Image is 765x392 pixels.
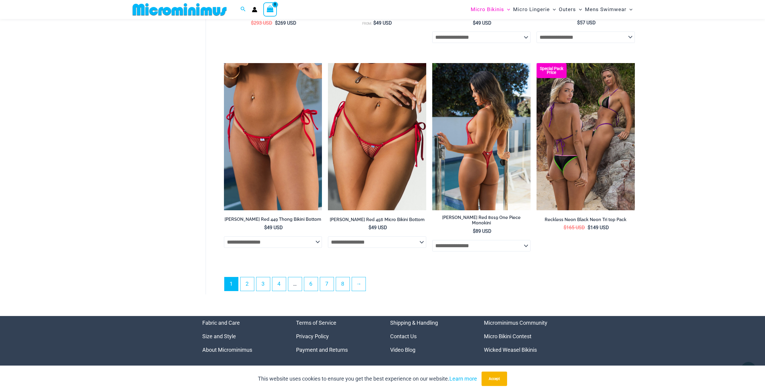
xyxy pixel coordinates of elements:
[473,228,491,234] bdi: 89 USD
[390,333,417,339] a: Contact Us
[550,2,556,17] span: Menu Toggle
[473,20,476,26] span: $
[202,316,281,357] aside: Footer Widget 1
[296,347,348,353] a: Payment and Returns
[537,67,567,74] b: Special Pack Price
[264,225,267,230] span: $
[537,63,635,210] img: Tri Top Pack
[256,277,270,291] a: Page 3
[251,20,272,26] bdi: 293 USD
[252,7,257,12] a: Account icon link
[449,375,477,382] a: Learn more
[577,20,596,26] bdi: 57 USD
[468,1,635,18] nav: Site Navigation
[537,217,635,223] h2: Reckless Neon Black Neon Tri top Pack
[432,63,531,210] img: Summer Storm Red 8019 One Piece 03
[373,20,392,26] bdi: 49 USD
[202,333,236,339] a: Size and Style
[537,217,635,225] a: Reckless Neon Black Neon Tri top Pack
[482,372,507,386] button: Accept
[512,2,557,17] a: Micro LingerieMenu ToggleMenu Toggle
[469,2,512,17] a: Micro BikinisMenu ToggleMenu Toggle
[513,2,550,17] span: Micro Lingerie
[373,20,376,26] span: $
[224,217,322,222] h2: [PERSON_NAME] Red 449 Thong Bikini Bottom
[484,347,537,353] a: Wicked Weasel Bikinis
[272,277,286,291] a: Page 4
[484,320,547,326] a: Microminimus Community
[432,215,531,226] h2: [PERSON_NAME] Red 8019 One Piece Monokini
[559,2,576,17] span: Outers
[275,20,296,26] bdi: 269 USD
[202,347,252,353] a: About Microminimus
[390,316,469,357] nav: Menu
[264,225,283,230] bdi: 49 USD
[484,316,563,357] aside: Footer Widget 4
[328,63,426,210] a: Summer Storm Red 456 Micro 02Summer Storm Red 456 Micro 03Summer Storm Red 456 Micro 03
[202,316,281,357] nav: Menu
[304,277,318,291] a: Page 6
[626,2,632,17] span: Menu Toggle
[202,320,240,326] a: Fabric and Care
[484,333,531,339] a: Micro Bikini Contest
[251,20,254,26] span: $
[328,63,426,210] img: Summer Storm Red 456 Micro 02
[390,320,438,326] a: Shipping & Handling
[275,20,278,26] span: $
[432,63,531,210] a: Summer Storm Red 8019 One Piece 04Summer Storm Red 8019 One Piece 03Summer Storm Red 8019 One Pie...
[296,333,329,339] a: Privacy Policy
[484,316,563,357] nav: Menu
[258,374,477,383] p: This website uses cookies to ensure you get the best experience on our website.
[473,228,476,234] span: $
[225,277,238,291] span: Page 1
[537,63,635,210] a: Tri Top Pack Bottoms BBottoms B
[240,6,246,13] a: Search icon link
[583,2,634,17] a: Mens SwimwearMenu ToggleMenu Toggle
[328,217,426,223] h2: [PERSON_NAME] Red 456 Micro Bikini Bottom
[296,316,375,357] nav: Menu
[288,277,302,291] span: …
[336,277,350,291] a: Page 8
[577,20,580,26] span: $
[504,2,510,17] span: Menu Toggle
[576,2,582,17] span: Menu Toggle
[224,63,322,210] a: Summer Storm Red 449 Thong 01Summer Storm Red 449 Thong 03Summer Storm Red 449 Thong 03
[320,277,334,291] a: Page 7
[224,277,635,294] nav: Product Pagination
[263,2,277,16] a: View Shopping Cart, empty
[240,277,254,291] a: Page 2
[564,225,566,230] span: $
[585,2,626,17] span: Mens Swimwear
[564,225,585,230] bdi: 165 USD
[588,225,609,230] bdi: 149 USD
[130,3,229,16] img: MM SHOP LOGO FLAT
[352,277,366,291] a: →
[432,215,531,228] a: [PERSON_NAME] Red 8019 One Piece Monokini
[588,225,590,230] span: $
[557,2,583,17] a: OutersMenu ToggleMenu Toggle
[473,20,491,26] bdi: 49 USD
[369,225,387,230] bdi: 49 USD
[390,316,469,357] aside: Footer Widget 3
[369,225,371,230] span: $
[390,347,415,353] a: Video Blog
[296,316,375,357] aside: Footer Widget 2
[328,217,426,225] a: [PERSON_NAME] Red 456 Micro Bikini Bottom
[471,2,504,17] span: Micro Bikinis
[296,320,336,326] a: Terms of Service
[362,22,372,26] span: From:
[224,217,322,224] a: [PERSON_NAME] Red 449 Thong Bikini Bottom
[224,63,322,210] img: Summer Storm Red 449 Thong 01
